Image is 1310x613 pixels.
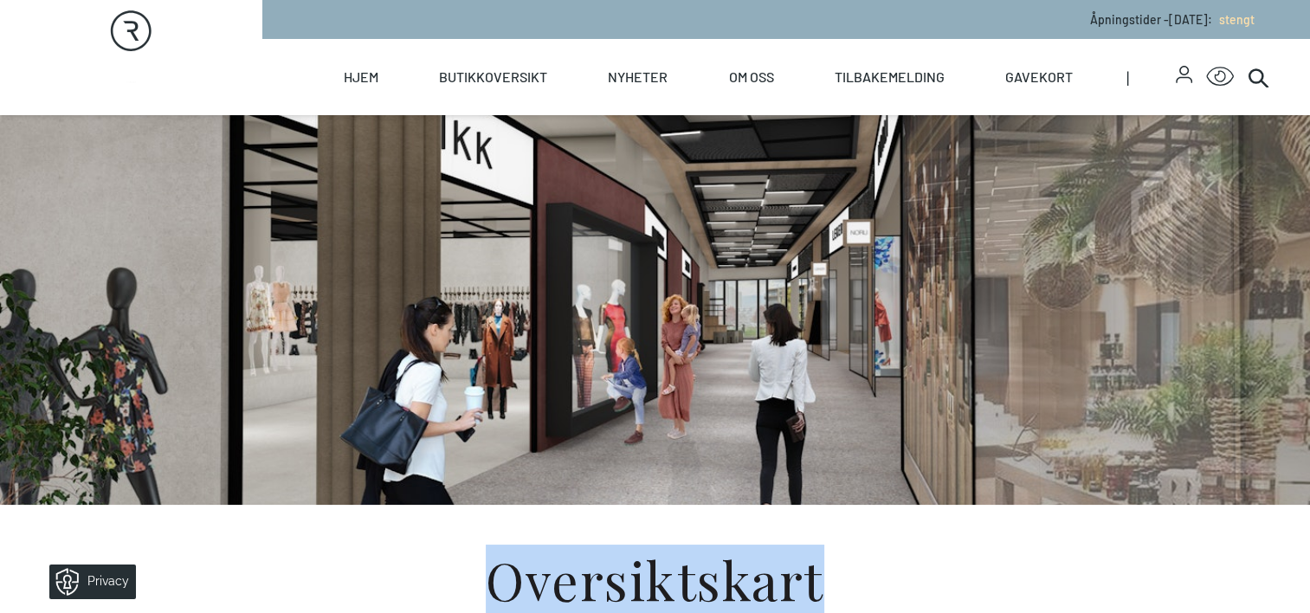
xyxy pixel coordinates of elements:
a: Nyheter [608,39,668,115]
span: stengt [1219,12,1255,27]
span: | [1126,39,1176,115]
p: Åpningstider - [DATE] : [1090,10,1255,29]
h1: Oversiktskart [101,553,1210,605]
a: Om oss [728,39,773,115]
a: Gavekort [1005,39,1073,115]
a: stengt [1212,12,1255,27]
button: Open Accessibility Menu [1206,63,1234,91]
a: Tilbakemelding [835,39,945,115]
a: Butikkoversikt [439,39,547,115]
a: Hjem [344,39,378,115]
iframe: Manage Preferences [17,558,158,604]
